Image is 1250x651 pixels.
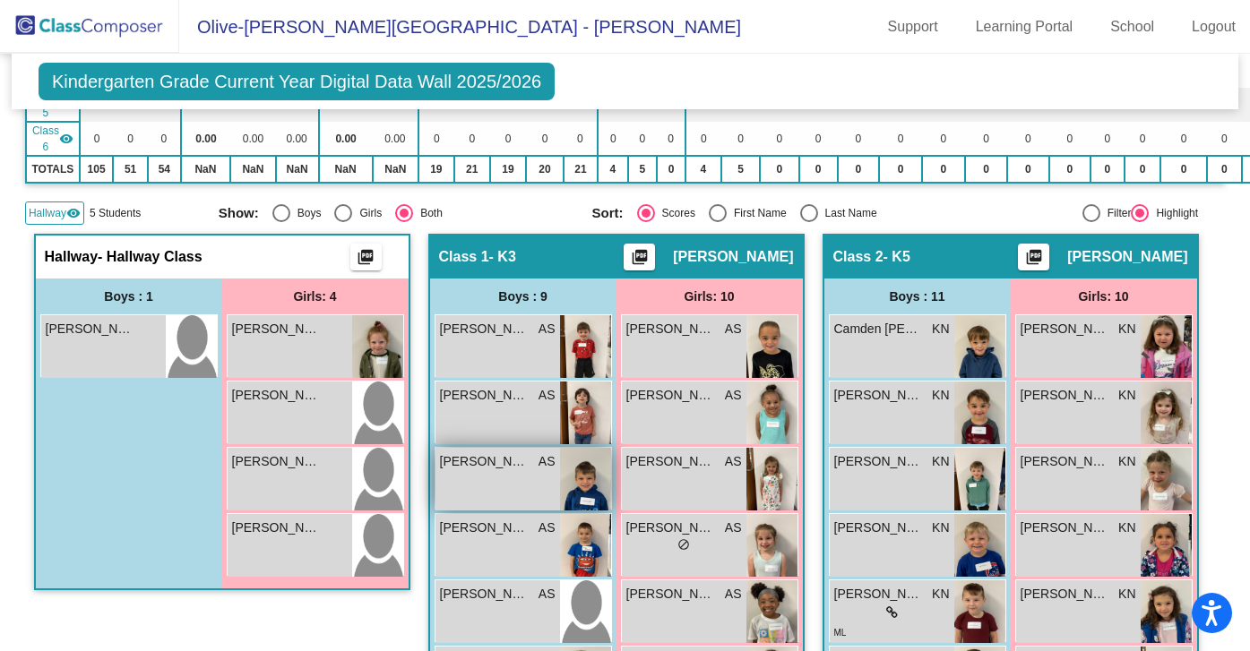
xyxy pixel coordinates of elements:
[628,122,658,156] td: 0
[932,386,949,405] span: KN
[961,13,1088,41] a: Learning Portal
[1007,122,1048,156] td: 0
[222,278,409,314] div: Girls: 4
[1125,156,1160,183] td: 0
[628,156,658,183] td: 5
[181,122,231,156] td: 0.00
[760,156,799,183] td: 0
[1100,205,1132,221] div: Filter
[36,278,222,314] div: Boys : 1
[626,452,716,471] span: [PERSON_NAME]
[922,156,965,183] td: 0
[539,518,556,537] span: AS
[90,205,141,221] span: 5 Students
[352,205,382,221] div: Girls
[725,320,742,338] span: AS
[45,248,99,266] span: Hallway
[1177,13,1250,41] a: Logout
[1007,156,1048,183] td: 0
[725,452,742,471] span: AS
[564,156,598,183] td: 21
[59,132,73,146] mat-icon: visibility
[440,386,530,405] span: [PERSON_NAME]
[673,248,793,266] span: [PERSON_NAME]
[232,386,322,405] span: [PERSON_NAME]
[232,452,322,471] span: [PERSON_NAME]
[181,156,231,183] td: NaN
[26,122,80,156] td: No teacher - No Class Name
[799,122,838,156] td: 0
[657,156,685,183] td: 0
[490,122,526,156] td: 0
[834,518,924,537] span: [PERSON_NAME]
[440,452,530,471] span: [PERSON_NAME]
[1091,156,1125,183] td: 0
[232,320,322,338] span: [PERSON_NAME]
[230,156,275,183] td: NaN
[490,156,526,183] td: 19
[824,278,1011,314] div: Boys : 11
[838,122,879,156] td: 0
[1011,278,1197,314] div: Girls: 10
[80,156,113,183] td: 105
[350,244,382,270] button: Print Students Details
[1118,320,1135,338] span: KN
[1118,452,1135,471] span: KN
[413,205,443,221] div: Both
[1207,156,1242,183] td: 0
[1149,205,1198,221] div: Highlight
[113,122,148,156] td: 0
[1021,518,1110,537] span: [PERSON_NAME]
[922,122,965,156] td: 0
[39,63,555,100] span: Kindergarten Grade Current Year Digital Data Wall 2025/2026
[46,320,135,338] span: [PERSON_NAME]
[80,122,113,156] td: 0
[834,320,924,338] span: Camden [PERSON_NAME]
[526,122,564,156] td: 0
[219,204,579,222] mat-radio-group: Select an option
[932,585,949,604] span: KN
[232,518,322,537] span: [PERSON_NAME]
[1118,585,1135,604] span: KN
[1049,156,1091,183] td: 0
[1118,518,1135,537] span: KN
[884,248,910,266] span: - K5
[430,278,616,314] div: Boys : 9
[1021,585,1110,604] span: [PERSON_NAME]
[834,585,924,604] span: [PERSON_NAME]
[418,122,454,156] td: 0
[29,205,66,221] span: Hallway
[725,386,742,405] span: AS
[834,386,924,405] span: [PERSON_NAME]
[721,156,760,183] td: 5
[1023,248,1045,273] mat-icon: picture_as_pdf
[1021,320,1110,338] span: [PERSON_NAME]
[230,122,275,156] td: 0.00
[965,122,1008,156] td: 0
[26,156,80,183] td: TOTALS
[1096,13,1168,41] a: School
[1160,156,1207,183] td: 0
[539,585,556,604] span: AS
[319,156,373,183] td: NaN
[373,156,418,183] td: NaN
[219,205,259,221] span: Show:
[598,156,628,183] td: 4
[932,452,949,471] span: KN
[539,320,556,338] span: AS
[799,156,838,183] td: 0
[721,122,760,156] td: 0
[834,452,924,471] span: [PERSON_NAME]
[319,122,373,156] td: 0.00
[677,538,690,551] span: do_not_disturb_alt
[32,123,59,155] span: Class 6
[148,156,181,183] td: 54
[355,248,376,273] mat-icon: picture_as_pdf
[418,156,454,183] td: 19
[1067,248,1187,266] span: [PERSON_NAME]
[629,248,651,273] mat-icon: picture_as_pdf
[655,205,695,221] div: Scores
[489,248,516,266] span: - K3
[598,122,628,156] td: 0
[440,518,530,537] span: [PERSON_NAME]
